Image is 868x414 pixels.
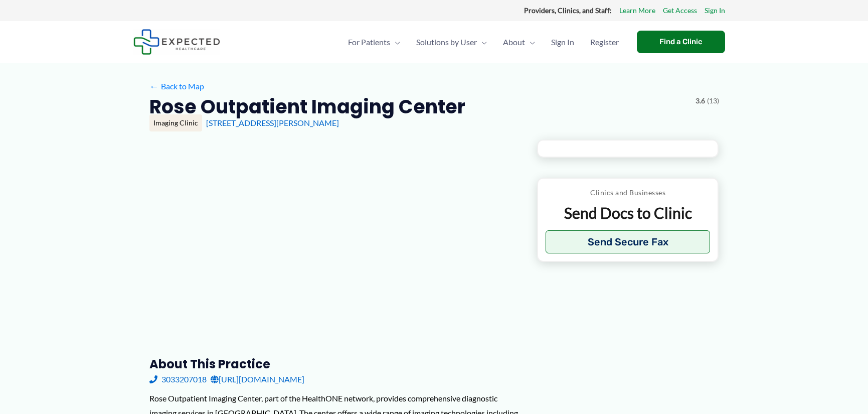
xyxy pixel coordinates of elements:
span: About [503,25,525,60]
a: 3033207018 [149,372,207,387]
span: (13) [707,94,719,107]
span: Menu Toggle [477,25,487,60]
div: Imaging Clinic [149,114,202,131]
nav: Primary Site Navigation [340,25,627,60]
span: Menu Toggle [390,25,400,60]
a: ←Back to Map [149,79,204,94]
h3: About this practice [149,356,521,372]
a: [URL][DOMAIN_NAME] [211,372,304,387]
a: AboutMenu Toggle [495,25,543,60]
a: Learn More [619,4,655,17]
span: Solutions by User [416,25,477,60]
a: Find a Clinic [637,31,725,53]
a: Solutions by UserMenu Toggle [408,25,495,60]
strong: Providers, Clinics, and Staff: [524,6,612,15]
span: 3.6 [696,94,705,107]
button: Send Secure Fax [546,230,711,253]
span: For Patients [348,25,390,60]
h2: Rose Outpatient Imaging Center [149,94,465,119]
a: Get Access [663,4,697,17]
a: Register [582,25,627,60]
a: [STREET_ADDRESS][PERSON_NAME] [206,118,339,127]
p: Send Docs to Clinic [546,203,711,223]
img: Expected Healthcare Logo - side, dark font, small [133,29,220,55]
a: Sign In [705,4,725,17]
span: Menu Toggle [525,25,535,60]
span: Register [590,25,619,60]
a: For PatientsMenu Toggle [340,25,408,60]
a: Sign In [543,25,582,60]
span: Sign In [551,25,574,60]
span: ← [149,81,159,91]
p: Clinics and Businesses [546,186,711,199]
